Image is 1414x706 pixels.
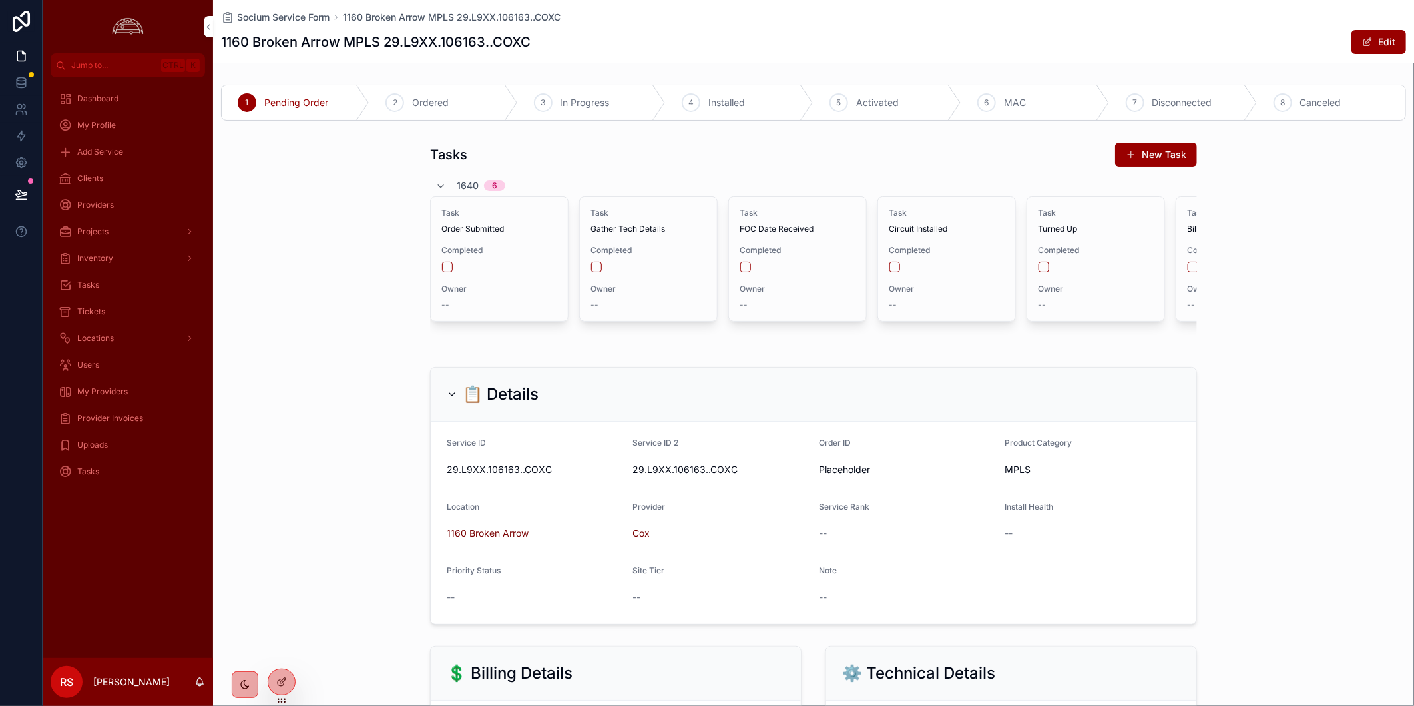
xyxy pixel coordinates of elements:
[492,180,497,191] div: 6
[1187,300,1195,310] span: --
[161,59,185,72] span: Ctrl
[819,565,837,575] span: Note
[51,406,205,430] a: Provider Invoices
[221,33,531,51] h1: 1160 Broken Arrow MPLS 29.L9XX.106163..COXC
[889,208,1005,218] span: Task
[1005,463,1031,476] span: MPLS
[1115,143,1197,167] button: New Task
[51,87,205,111] a: Dashboard
[441,300,449,310] span: --
[889,284,1005,294] span: Owner
[1176,196,1314,322] a: TaskBilling VerifiedCompletedOwner--
[985,97,989,108] span: 6
[590,224,706,234] span: Gather Tech Details
[1038,284,1154,294] span: Owner
[447,663,573,684] h2: 💲 Billing Details
[1005,438,1072,448] span: Product Category
[77,93,118,104] span: Dashboard
[1027,196,1165,322] a: TaskTurned UpCompletedOwner--
[1187,284,1303,294] span: Owner
[51,220,205,244] a: Projects
[819,502,869,512] span: Service Rank
[51,300,205,324] a: Tickets
[77,200,114,210] span: Providers
[246,97,249,108] span: 1
[728,196,867,322] a: TaskFOC Date ReceivedCompletedOwner--
[43,77,213,501] div: scrollable content
[1187,245,1303,256] span: Completed
[463,384,539,405] h2: 📋 Details
[71,60,156,71] span: Jump to...
[633,463,809,476] span: 29.L9XX.106163..COXC
[889,300,897,310] span: --
[889,224,1005,234] span: Circuit Installed
[1005,502,1054,512] span: Install Health
[221,11,330,24] a: Socium Service Form
[343,11,561,24] span: 1160 Broken Arrow MPLS 29.L9XX.106163..COXC
[77,280,99,290] span: Tasks
[1132,97,1137,108] span: 7
[457,179,479,192] span: 1640
[51,273,205,297] a: Tasks
[51,460,205,484] a: Tasks
[740,245,855,256] span: Completed
[77,120,116,131] span: My Profile
[51,113,205,137] a: My Profile
[60,674,73,690] span: RS
[1038,208,1154,218] span: Task
[77,360,99,370] span: Users
[819,527,827,540] span: --
[77,226,109,237] span: Projects
[877,196,1016,322] a: TaskCircuit InstalledCompletedOwner--
[93,675,170,689] p: [PERSON_NAME]
[77,413,143,424] span: Provider Invoices
[77,333,114,344] span: Locations
[441,284,557,294] span: Owner
[447,565,501,575] span: Priority Status
[77,253,113,264] span: Inventory
[77,440,108,450] span: Uploads
[541,97,545,108] span: 3
[447,438,486,448] span: Service ID
[447,527,529,540] span: 1160 Broken Arrow
[188,60,198,71] span: K
[412,96,449,109] span: Ordered
[590,245,706,256] span: Completed
[633,502,666,512] span: Provider
[237,11,330,24] span: Socium Service Form
[633,591,641,604] span: --
[430,196,569,322] a: TaskOrder SubmittedCompletedOwner--
[590,284,706,294] span: Owner
[837,97,841,108] span: 5
[51,433,205,457] a: Uploads
[51,140,205,164] a: Add Service
[51,380,205,404] a: My Providers
[77,386,128,397] span: My Providers
[447,502,479,512] span: Location
[1038,224,1154,234] span: Turned Up
[1004,96,1026,109] span: MAC
[77,466,99,477] span: Tasks
[590,208,706,218] span: Task
[77,147,123,157] span: Add Service
[819,463,995,476] span: Placeholder
[708,96,745,109] span: Installed
[1152,96,1212,109] span: Disconnected
[1351,30,1406,54] button: Edit
[740,300,748,310] span: --
[1280,97,1285,108] span: 8
[51,53,205,77] button: Jump to...CtrlK
[633,527,650,540] a: Cox
[1038,245,1154,256] span: Completed
[51,246,205,270] a: Inventory
[633,565,665,575] span: Site Tier
[264,96,328,109] span: Pending Order
[51,193,205,217] a: Providers
[441,224,557,234] span: Order Submitted
[393,97,397,108] span: 2
[688,97,694,108] span: 4
[633,438,679,448] span: Service ID 2
[590,300,598,310] span: --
